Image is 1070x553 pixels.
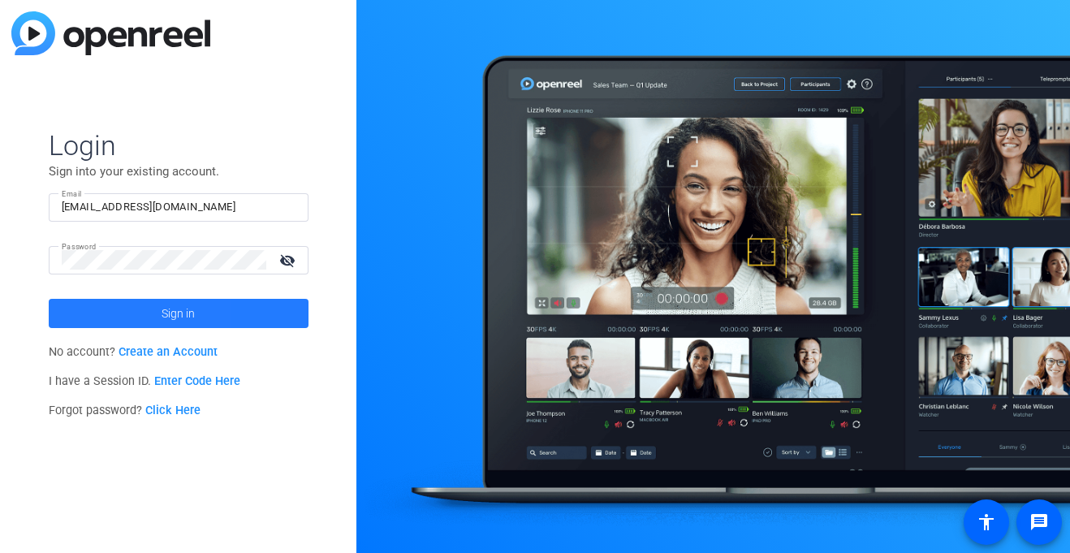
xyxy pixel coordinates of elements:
img: blue-gradient.svg [11,11,210,55]
span: Forgot password? [49,404,201,417]
mat-label: Password [62,242,97,251]
mat-icon: message [1029,512,1049,532]
a: Enter Code Here [154,374,240,388]
mat-icon: accessibility [977,512,996,532]
mat-label: Email [62,189,82,198]
button: Sign in [49,299,308,328]
span: No account? [49,345,218,359]
span: Login [49,128,308,162]
mat-icon: visibility_off [270,248,308,272]
a: Create an Account [119,345,218,359]
span: I have a Session ID. [49,374,241,388]
span: Sign in [162,293,195,334]
input: Enter Email Address [62,197,296,217]
a: Click Here [145,404,201,417]
p: Sign into your existing account. [49,162,308,180]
